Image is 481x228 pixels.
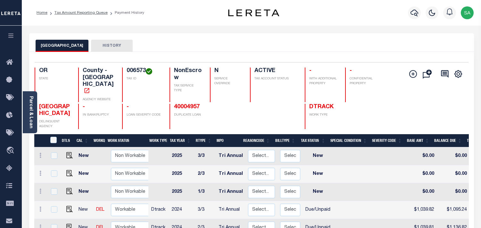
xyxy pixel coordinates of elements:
th: DTLS [59,134,74,147]
th: Special Condition: activate to sort column ascending [328,134,369,147]
th: MPO [214,134,240,147]
p: TAX ACCOUNT STATUS [254,77,297,81]
a: 40004957 [174,104,200,110]
td: New [76,165,94,183]
a: DEL [96,208,104,212]
h4: OR [39,68,71,75]
p: TAX ID [127,77,162,81]
img: logo-dark.svg [228,9,279,16]
td: New [76,201,94,219]
th: Work Type [147,134,167,147]
p: STATE [39,77,71,81]
td: $0.00 [437,183,469,201]
td: 2025 [169,183,195,201]
td: 2025 [169,147,195,165]
th: CAL: activate to sort column ascending [74,134,91,147]
th: Base Amt: activate to sort column ascending [404,134,432,147]
td: $0.00 [410,165,437,183]
td: $0.00 [410,147,437,165]
td: New [303,183,333,201]
th: Tax Status: activate to sort column ascending [298,134,328,147]
a: Tax Amount Reporting Queue [54,11,108,15]
td: New [303,147,333,165]
td: Tri Annual [216,147,245,165]
li: Payment History [108,10,144,16]
td: Tri Annual [216,183,245,201]
td: 2024 [169,201,195,219]
td: 1/3 [195,183,216,201]
span: - [127,104,129,110]
p: DUPLICATE LOAN [174,113,242,118]
td: 3/3 [195,147,216,165]
th: BillType: activate to sort column ascending [273,134,298,147]
p: DELINQUENT AGENCY [39,119,71,129]
span: DTRACK [309,104,334,110]
button: HISTORY [91,40,133,52]
h4: ACTIVE [254,68,297,75]
td: New [303,165,333,183]
p: LOAN SEVERITY CODE [127,113,162,118]
td: 2025 [169,165,195,183]
th: Work Status [105,134,148,147]
p: CONFIDENTIAL PROPERTY [350,77,381,86]
p: TAX SERVICE TYPE [174,84,202,93]
td: Due/Unpaid [303,201,333,219]
a: Home [37,11,47,15]
h4: NonEscrow [174,68,202,81]
img: svg+xml;base64,PHN2ZyB4bWxucz0iaHR0cDovL3d3dy53My5vcmcvMjAwMC9zdmciIHBvaW50ZXItZXZlbnRzPSJub25lIi... [461,6,474,19]
th: &nbsp; [46,134,60,147]
td: $0.00 [437,147,469,165]
td: $1,039.82 [410,201,437,219]
span: - [83,104,85,110]
span: - [309,68,311,74]
td: $0.00 [437,165,469,183]
td: 3/3 [195,201,216,219]
td: Dtrack [149,201,169,219]
span: [GEOGRAPHIC_DATA] [39,104,70,117]
p: IN BANKRUPTCY [83,113,114,118]
a: Parcel & Loan [29,96,33,128]
p: WITH ADDITIONAL PROPERTY [309,77,337,86]
th: WorkQ [91,134,105,147]
th: ReasonCode: activate to sort column ascending [241,134,273,147]
td: $0.00 [410,183,437,201]
span: - [350,68,352,74]
th: &nbsp;&nbsp;&nbsp;&nbsp;&nbsp;&nbsp;&nbsp;&nbsp;&nbsp;&nbsp; [34,134,46,147]
h4: 006573 [127,68,162,75]
td: New [76,183,94,201]
p: SERVICE OVERRIDE [214,77,243,86]
td: Tri Annual [216,165,245,183]
th: Balance Due: activate to sort column ascending [432,134,464,147]
th: RType: activate to sort column ascending [193,134,214,147]
p: WORK TYPE [309,113,341,118]
i: travel_explore [6,147,16,155]
td: New [76,147,94,165]
td: 2/3 [195,165,216,183]
h4: N [214,68,243,75]
button: [GEOGRAPHIC_DATA] [36,40,88,52]
th: Severity Code: activate to sort column ascending [369,134,404,147]
h4: County - [GEOGRAPHIC_DATA] [83,68,114,95]
td: Tri Annual [216,201,245,219]
th: Tax Year: activate to sort column ascending [167,134,193,147]
td: $1,095.24 [437,201,469,219]
p: AGENCY WEBSITE [83,97,114,102]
